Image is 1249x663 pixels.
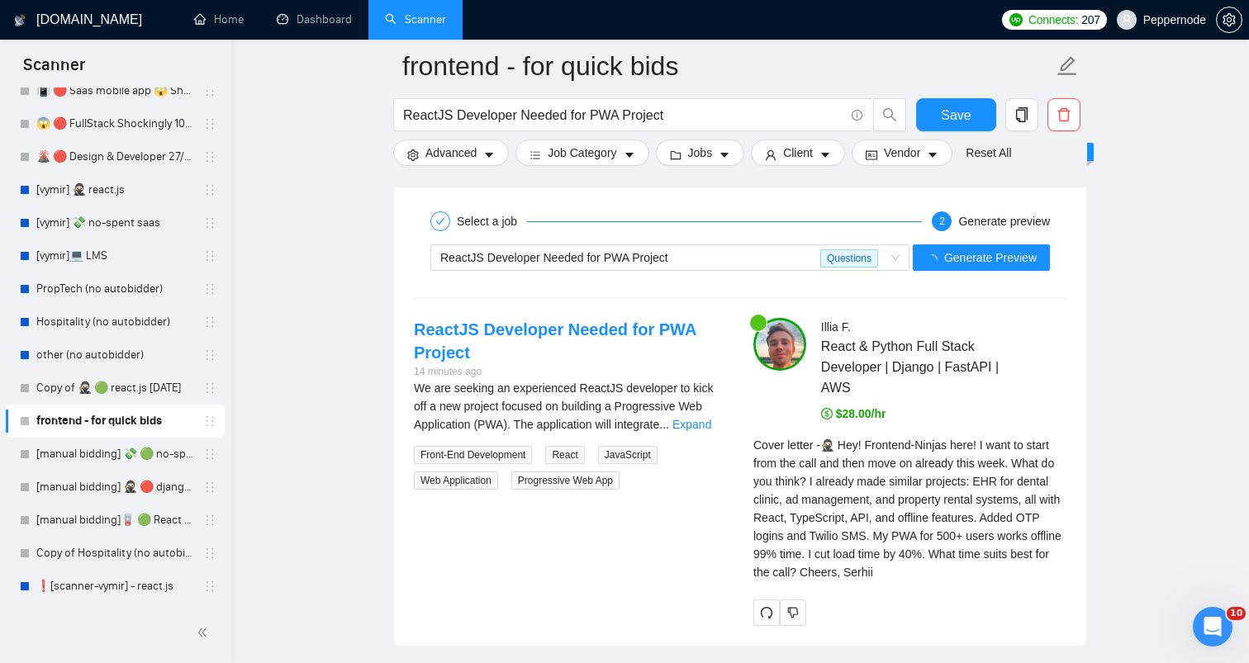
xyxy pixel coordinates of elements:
[1009,13,1023,26] img: upwork-logo.png
[820,249,878,268] span: Questions
[36,140,193,173] a: 🌋 🔴 Design & Developer 27/01 Illia profile
[545,446,584,464] span: React
[203,183,216,197] span: holder
[36,372,193,405] a: Copy of 🥷🏻 🟢 react.js [DATE]
[958,211,1050,231] div: Generate preview
[36,272,193,305] a: PropTech (no autobidder)
[1216,7,1242,33] button: setting
[203,150,216,163] span: holder
[941,105,971,125] span: Save
[435,216,445,226] span: check
[203,448,216,461] span: holder
[1048,107,1080,122] span: delete
[402,45,1053,87] input: Scanner name...
[1216,13,1242,26] a: setting
[926,254,944,266] span: loading
[277,12,352,26] a: dashboardDashboard
[821,320,851,334] span: Illia F .
[939,215,945,227] span: 2
[203,414,216,428] span: holder
[1057,55,1078,77] span: edit
[884,144,920,162] span: Vendor
[203,547,216,560] span: holder
[821,407,886,420] span: $28.00/hr
[425,144,477,162] span: Advanced
[407,149,419,161] span: setting
[944,249,1037,267] span: Generate Preview
[852,140,952,166] button: idcardVendorcaret-down
[753,436,1066,581] div: Remember that the client will see only the first two lines of your cover letter.
[780,599,806,626] button: dislike
[515,140,648,166] button: barsJob Categorycaret-down
[821,408,833,419] span: dollar
[1028,11,1078,29] span: Connects:
[819,149,831,161] span: caret-down
[1005,98,1038,131] button: copy
[203,481,216,494] span: holder
[36,74,193,107] a: 📳 🔴 Saas mobile app 😱 Shockingly 10/01
[203,580,216,593] span: holder
[203,381,216,395] span: holder
[36,570,193,603] a: ❗[scanner-vymir] - react.js
[36,305,193,339] a: Hospitality (no autobidder)
[414,379,727,433] div: We are seeking an experienced ReactJS developer to kick off a new project focused on building a P...
[754,606,779,619] span: redo
[916,98,996,131] button: Save
[659,418,669,431] span: ...
[1227,607,1246,620] span: 10
[36,107,193,140] a: 😱 🔴 FullStack Shockingly 10/01 V2
[36,471,193,504] a: [manual bidding] 🥷🏻 🔴 django [DATE]
[414,320,696,362] a: ReactJS Developer Needed for PWA Project
[719,149,730,161] span: caret-down
[36,173,193,206] a: [vymir] 🥷🏻 react.js
[1193,607,1232,646] iframe: Intercom live chat
[414,364,727,380] div: 14 minutes ago
[203,348,216,362] span: holder
[548,144,616,162] span: Job Category
[403,105,844,125] input: Search Freelance Jobs...
[1006,107,1038,122] span: copy
[36,405,193,438] a: frontend - for quick bids
[385,12,446,26] a: searchScanner
[36,537,193,570] a: Copy of Hospitality (no autobidder)
[874,107,905,122] span: search
[36,438,193,471] a: [manual bidding] 💸 🟢 no-spent saas
[414,471,498,490] span: Web Application
[483,149,495,161] span: caret-down
[688,144,713,162] span: Jobs
[10,53,98,88] span: Scanner
[511,471,620,490] span: Progressive Web App
[1121,14,1133,26] span: user
[753,318,806,371] img: c1swG_HredvhpFoT3M_tNODbFuZyIecQyZno-5EQIO2altt1HIwt4yKxr3jeLDSd6a
[672,418,711,431] a: Expand
[194,12,244,26] a: homeHome
[866,149,877,161] span: idcard
[656,140,745,166] button: folderJobscaret-down
[753,599,780,626] button: redo
[14,7,26,34] img: logo
[598,446,658,464] span: JavaScript
[393,140,509,166] button: settingAdvancedcaret-down
[927,149,938,161] span: caret-down
[670,149,681,161] span: folder
[203,216,216,230] span: holder
[852,110,862,121] span: info-circle
[36,339,193,372] a: other (no autobidder)
[203,84,216,97] span: holder
[783,144,813,162] span: Client
[873,98,906,131] button: search
[913,244,1050,271] button: Generate Preview
[203,117,216,130] span: holder
[203,514,216,527] span: holder
[36,504,193,537] a: [manual bidding]🪫 🟢 React Native old tweaked 05.05 індус копі
[1217,13,1242,26] span: setting
[765,149,776,161] span: user
[966,144,1011,162] a: Reset All
[457,211,527,231] div: Select a job
[821,336,1018,398] span: React & Python Full Stack Developer | Django | FastAPI | AWS
[530,149,541,161] span: bars
[624,149,635,161] span: caret-down
[1047,98,1080,131] button: delete
[203,249,216,263] span: holder
[203,282,216,296] span: holder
